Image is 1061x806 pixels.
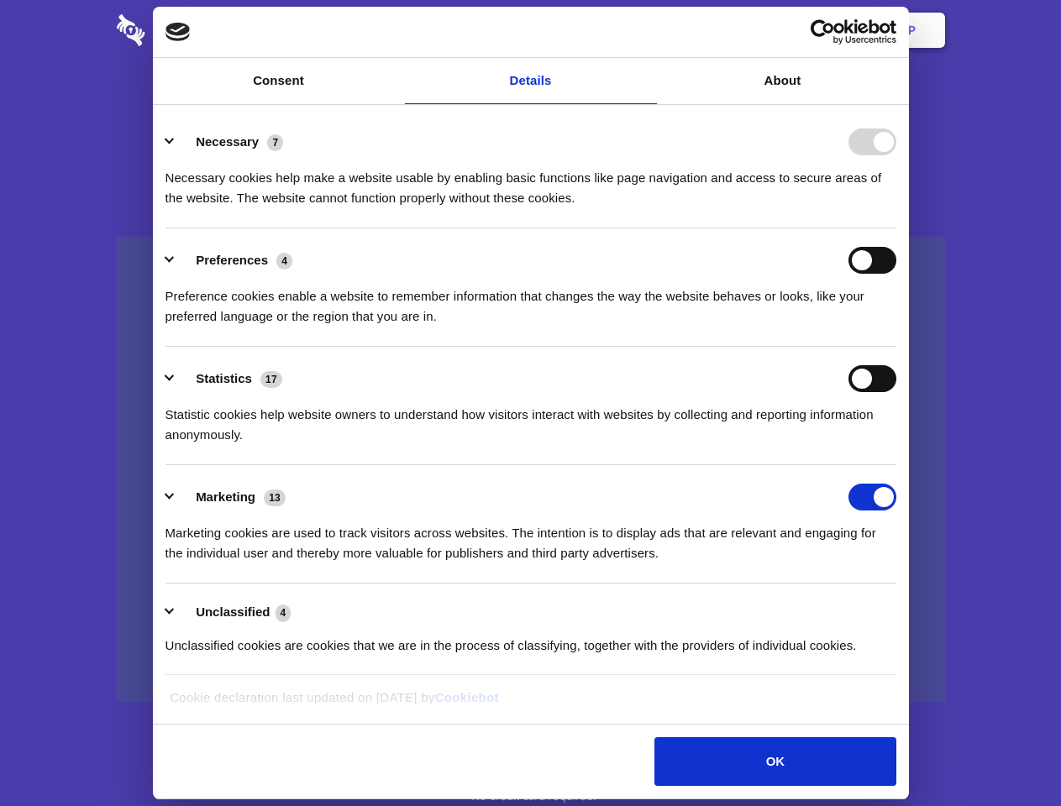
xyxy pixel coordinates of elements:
div: Marketing cookies are used to track visitors across websites. The intention is to display ads tha... [165,510,896,563]
label: Marketing [196,489,255,504]
div: Necessary cookies help make a website usable by enabling basic functions like page navigation and... [165,155,896,208]
span: 13 [264,489,286,506]
button: Preferences (4) [165,247,303,274]
span: 4 [276,253,292,270]
h1: Eliminate Slack Data Loss. [117,76,945,136]
div: Cookie declaration last updated on [DATE] by [157,688,904,720]
img: logo [165,23,191,41]
button: Necessary (7) [165,128,294,155]
a: Consent [153,58,405,104]
div: Unclassified cookies are cookies that we are in the process of classifying, together with the pro... [165,623,896,656]
div: Preference cookies enable a website to remember information that changes the way the website beha... [165,274,896,327]
a: Contact [681,4,759,56]
div: Statistic cookies help website owners to understand how visitors interact with websites by collec... [165,392,896,445]
button: Statistics (17) [165,365,293,392]
span: 7 [267,134,283,151]
a: Usercentrics Cookiebot - opens in a new window [749,19,896,44]
iframe: Drift Widget Chat Controller [977,722,1041,786]
h4: Auto-redaction of sensitive data, encrypted data sharing and self-destructing private chats. Shar... [117,153,945,208]
button: Marketing (13) [165,484,297,510]
button: OK [654,737,896,786]
img: logo-wordmark-white-trans-d4663122ce5f474addd5e946df7df03e33cb6a1c49d2221995e7729f52c070b2.svg [117,14,260,46]
a: Details [405,58,657,104]
label: Statistics [196,371,252,385]
a: Cookiebot [435,690,499,704]
a: Login [762,4,835,56]
a: About [657,58,909,104]
label: Necessary [196,134,259,149]
label: Preferences [196,253,268,267]
span: 4 [276,604,292,621]
a: Pricing [493,4,566,56]
button: Unclassified (4) [165,602,302,623]
span: 17 [260,371,282,388]
a: Wistia video thumbnail [117,237,945,703]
